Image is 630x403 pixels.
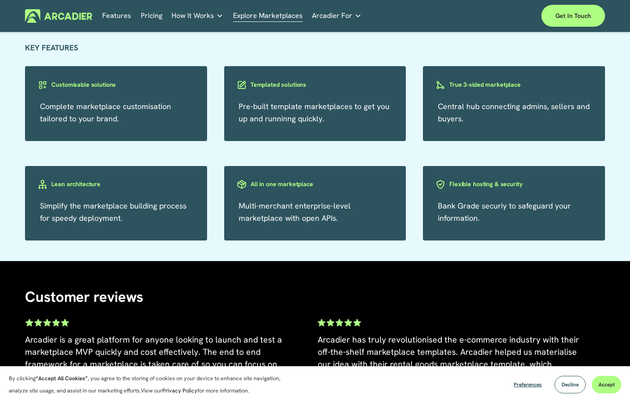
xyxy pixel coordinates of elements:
[312,10,352,22] span: Arcadier For
[318,334,581,394] span: Arcadier has truly revolutionised the e-commerce industry with their off-the-shelf marketplace te...
[423,79,605,90] a: True 3-sided marketplace
[25,42,78,53] strong: KEY FEATURES
[102,9,131,23] a: Features
[233,9,303,23] a: Explore Marketplaces
[507,376,548,393] button: Preferences
[162,387,197,394] a: Privacy Policy
[312,9,362,23] a: folder dropdown
[25,178,207,189] a: Lean architecture
[172,10,214,22] span: How It Works
[25,287,143,306] span: Customer reviews
[514,381,542,388] span: Preferences
[25,334,284,382] span: Arcadier is a great platform for anyone looking to launch and test a marketplace MVP quickly and ...
[541,5,605,27] a: Get in touch
[25,79,207,90] a: Customisable solutions
[562,381,579,388] span: Decline
[449,81,521,89] h3: True 3-sided marketplace
[586,361,630,403] iframe: Chat Widget
[251,180,313,188] h3: All in one marketplace
[586,361,630,403] div: Widget de chat
[9,372,294,397] p: By clicking , you agree to the storing of cookies on your device to enhance site navigation, anal...
[423,178,605,189] a: Flexible hosting & security
[449,180,522,188] h3: Flexible hosting & security
[224,79,406,90] a: Templated solutions
[251,81,306,89] h3: Templated solutions
[224,178,406,189] a: All in one marketplace
[172,9,223,23] a: folder dropdown
[555,376,586,393] button: Decline
[141,9,162,23] a: Pricing
[51,81,116,89] h3: Customisable solutions
[36,375,88,382] strong: “Accept All Cookies”
[25,9,92,23] img: Arcadier
[51,180,100,188] h3: Lean architecture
